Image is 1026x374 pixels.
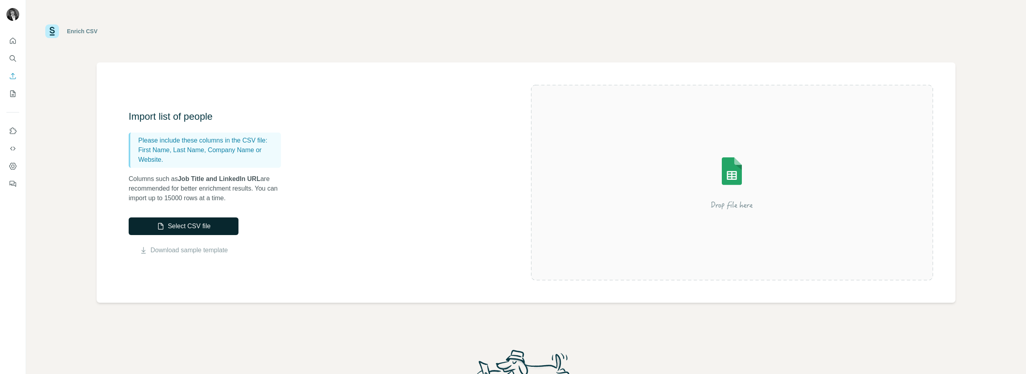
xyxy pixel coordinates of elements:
[129,110,289,123] h3: Import list of people
[6,141,19,156] button: Use Surfe API
[6,51,19,66] button: Search
[129,174,289,203] p: Columns such as are recommended for better enrichment results. You can import up to 15000 rows at...
[6,86,19,101] button: My lists
[6,8,19,21] img: Avatar
[45,24,59,38] img: Surfe Logo
[67,27,97,35] div: Enrich CSV
[6,177,19,191] button: Feedback
[151,245,228,255] a: Download sample template
[660,135,804,231] img: Surfe Illustration - Drop file here or select below
[129,245,238,255] button: Download sample template
[6,34,19,48] button: Quick start
[129,217,238,235] button: Select CSV file
[6,159,19,173] button: Dashboard
[138,136,278,145] p: Please include these columns in the CSV file:
[178,175,261,182] span: Job Title and LinkedIn URL
[6,69,19,83] button: Enrich CSV
[6,124,19,138] button: Use Surfe on LinkedIn
[138,145,278,165] p: First Name, Last Name, Company Name or Website.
